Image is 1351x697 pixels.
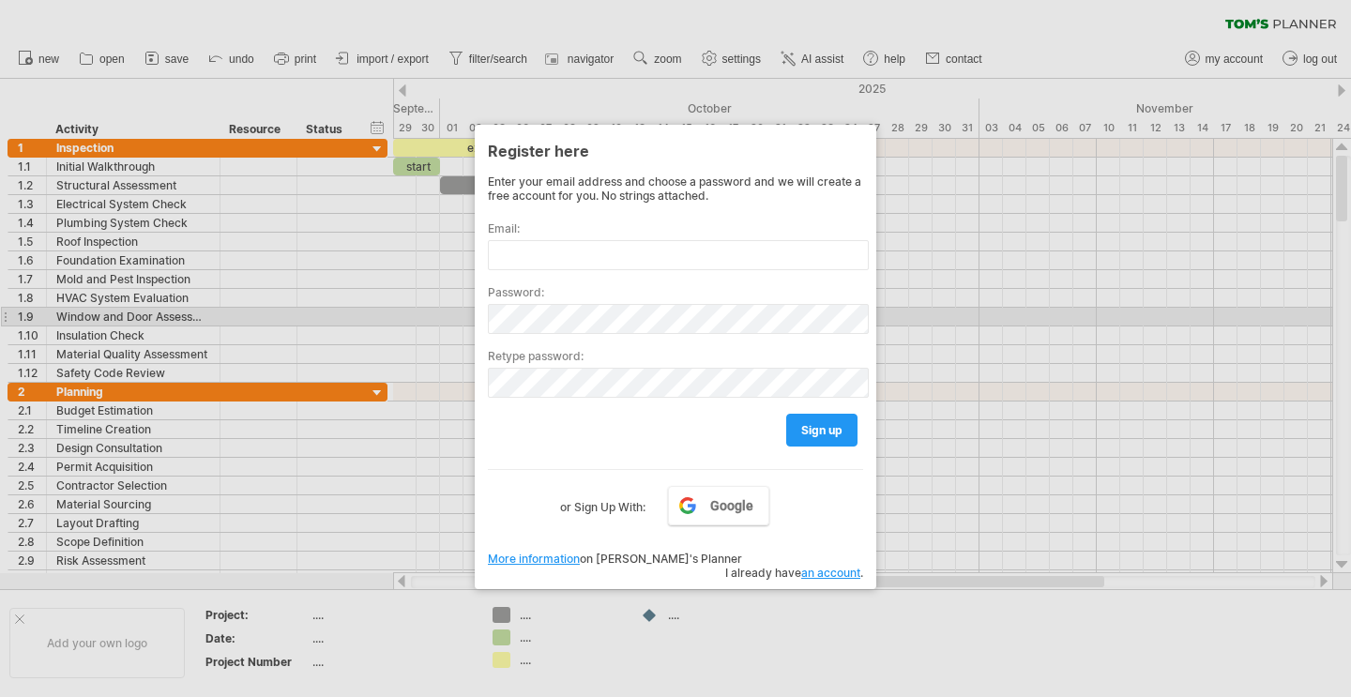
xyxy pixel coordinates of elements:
span: I already have . [725,566,863,580]
a: sign up [786,414,858,447]
div: Enter your email address and choose a password and we will create a free account for you. No stri... [488,174,863,203]
div: Register here [488,133,863,167]
a: an account [801,566,860,580]
span: Google [710,498,753,513]
a: Google [668,486,769,525]
span: on [PERSON_NAME]'s Planner [488,552,742,566]
a: More information [488,552,580,566]
label: Password: [488,285,863,299]
label: Email: [488,221,863,235]
label: or Sign Up With: [560,486,645,518]
label: Retype password: [488,349,863,363]
span: sign up [801,423,842,437]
